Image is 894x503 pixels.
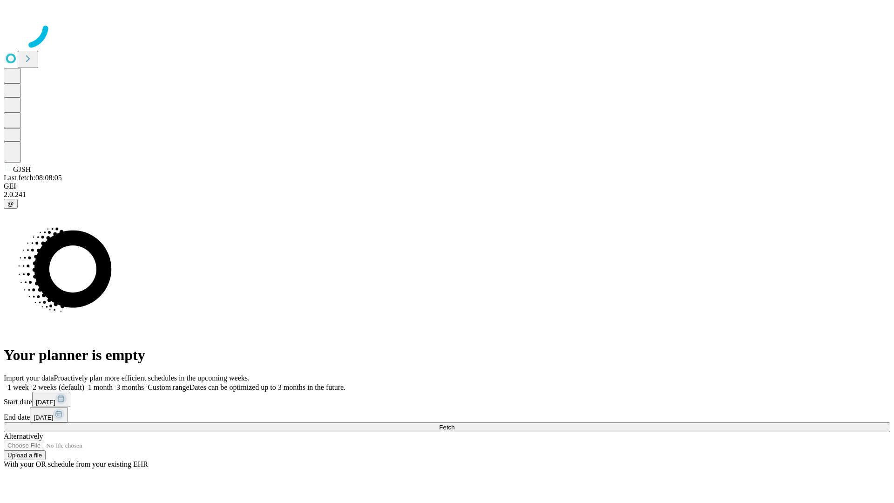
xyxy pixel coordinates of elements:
[30,407,68,422] button: [DATE]
[4,182,890,190] div: GEI
[439,424,454,431] span: Fetch
[7,200,14,207] span: @
[88,383,113,391] span: 1 month
[4,174,62,182] span: Last fetch: 08:08:05
[54,374,250,382] span: Proactively plan more efficient schedules in the upcoming weeks.
[4,199,18,209] button: @
[4,422,890,432] button: Fetch
[36,399,55,406] span: [DATE]
[32,392,70,407] button: [DATE]
[4,190,890,199] div: 2.0.241
[4,392,890,407] div: Start date
[116,383,144,391] span: 3 months
[4,374,54,382] span: Import your data
[34,414,53,421] span: [DATE]
[7,383,29,391] span: 1 week
[4,460,148,468] span: With your OR schedule from your existing EHR
[4,432,43,440] span: Alternatively
[33,383,84,391] span: 2 weeks (default)
[4,450,46,460] button: Upload a file
[13,165,31,173] span: GJSH
[4,407,890,422] div: End date
[190,383,345,391] span: Dates can be optimized up to 3 months in the future.
[4,347,890,364] h1: Your planner is empty
[148,383,189,391] span: Custom range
